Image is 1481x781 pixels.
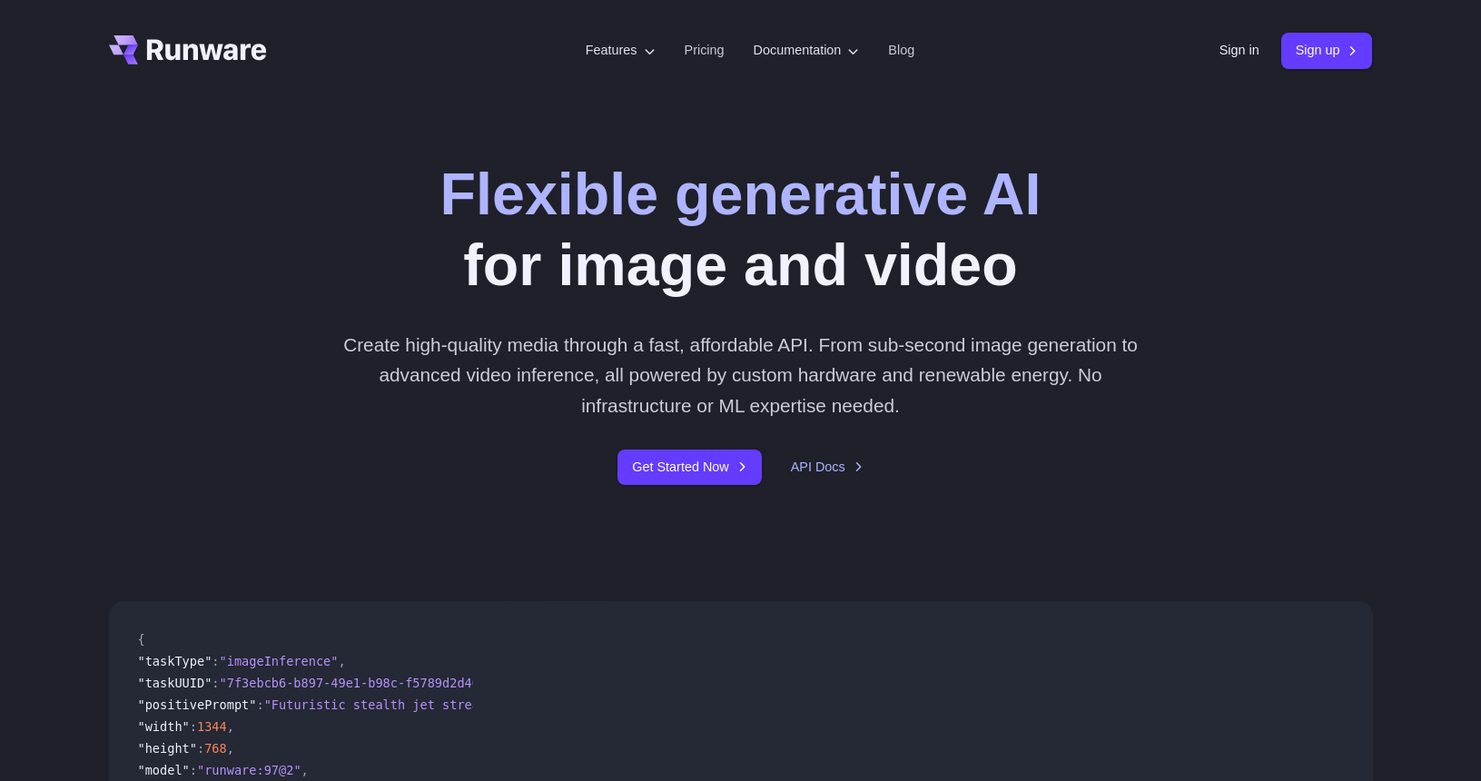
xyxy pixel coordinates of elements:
[220,654,339,668] span: "imageInference"
[586,40,656,61] label: Features
[138,654,212,668] span: "taskType"
[440,160,1042,301] h1: for image and video
[1219,40,1259,61] a: Sign in
[440,162,1042,227] strong: Flexible generative AI
[197,719,227,734] span: 1344
[685,40,725,61] a: Pricing
[197,741,204,756] span: :
[617,450,761,485] a: Get Started Now
[204,741,227,756] span: 768
[138,676,212,690] span: "taskUUID"
[336,330,1145,420] p: Create high-quality media through a fast, affordable API. From sub-second image generation to adv...
[220,676,502,690] span: "7f3ebcb6-b897-49e1-b98c-f5789d2d40d7"
[190,763,197,777] span: :
[754,40,860,61] label: Documentation
[138,763,190,777] span: "model"
[212,654,219,668] span: :
[212,676,219,690] span: :
[190,719,197,734] span: :
[888,40,914,61] a: Blog
[301,763,309,777] span: ,
[109,35,267,64] a: Go to /
[138,697,257,712] span: "positivePrompt"
[338,654,345,668] span: ,
[1281,33,1373,68] a: Sign up
[138,741,197,756] span: "height"
[256,697,263,712] span: :
[197,763,301,777] span: "runware:97@2"
[138,632,145,647] span: {
[138,719,190,734] span: "width"
[791,457,864,478] a: API Docs
[264,697,941,712] span: "Futuristic stealth jet streaking through a neon-lit cityscape with glowing purple exhaust"
[227,719,234,734] span: ,
[227,741,234,756] span: ,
